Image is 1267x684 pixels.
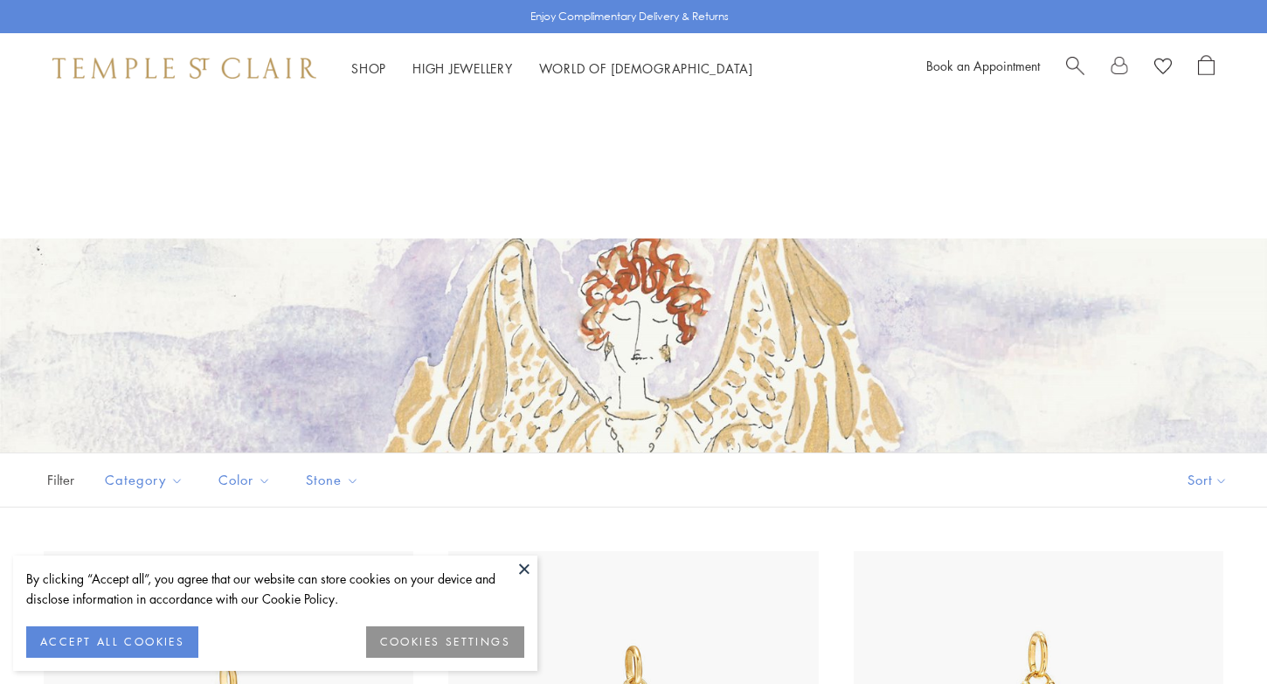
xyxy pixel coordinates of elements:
[297,469,372,491] span: Stone
[539,59,753,77] a: World of [DEMOGRAPHIC_DATA]World of [DEMOGRAPHIC_DATA]
[52,58,316,79] img: Temple St. Clair
[1148,453,1267,507] button: Show sort by
[351,58,753,79] nav: Main navigation
[366,626,524,658] button: COOKIES SETTINGS
[293,460,372,500] button: Stone
[351,59,386,77] a: ShopShop
[412,59,513,77] a: High JewelleryHigh Jewellery
[1198,55,1215,81] a: Open Shopping Bag
[1154,55,1172,81] a: View Wishlist
[96,469,197,491] span: Category
[205,460,284,500] button: Color
[926,57,1040,74] a: Book an Appointment
[1066,55,1084,81] a: Search
[530,8,729,25] p: Enjoy Complimentary Delivery & Returns
[1180,602,1250,667] iframe: Gorgias live chat messenger
[26,569,524,609] div: By clicking “Accept all”, you agree that our website can store cookies on your device and disclos...
[92,460,197,500] button: Category
[210,469,284,491] span: Color
[26,626,198,658] button: ACCEPT ALL COOKIES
